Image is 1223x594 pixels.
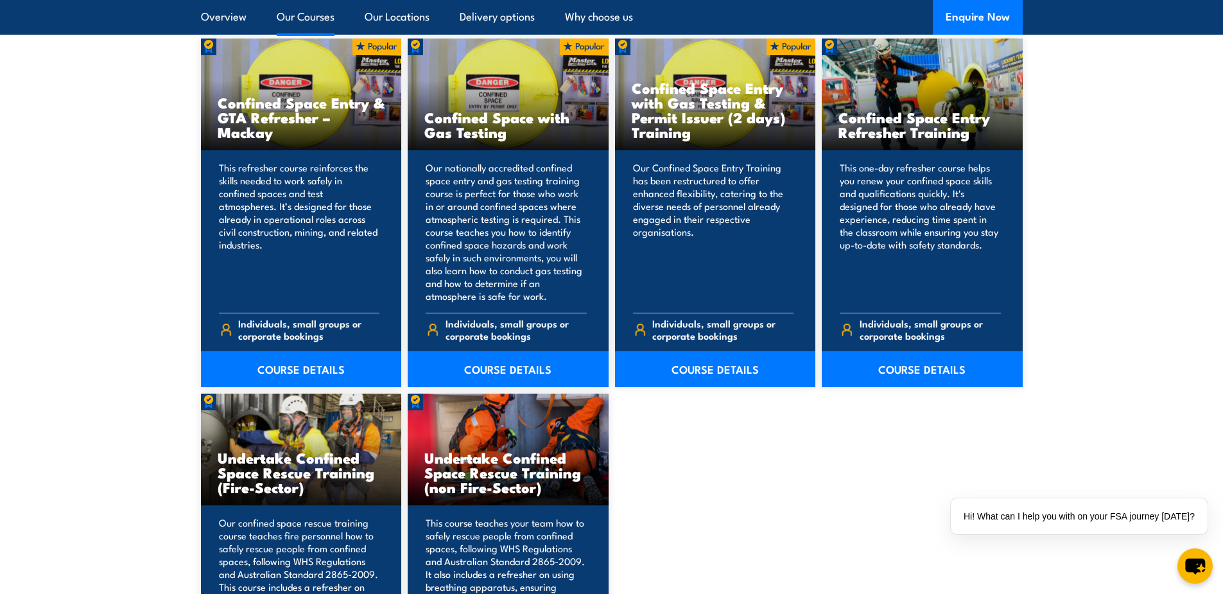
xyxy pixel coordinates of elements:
h3: Confined Space Entry with Gas Testing & Permit Issuer (2 days) Training [632,80,799,139]
p: Our nationally accredited confined space entry and gas testing training course is perfect for tho... [426,161,587,302]
button: chat-button [1177,548,1213,584]
a: COURSE DETAILS [408,351,609,387]
h3: Confined Space Entry & GTA Refresher – Mackay [218,95,385,139]
a: COURSE DETAILS [822,351,1023,387]
div: Hi! What can I help you with on your FSA journey [DATE]? [951,498,1208,534]
a: COURSE DETAILS [201,351,402,387]
p: Our Confined Space Entry Training has been restructured to offer enhanced flexibility, catering t... [633,161,794,302]
span: Individuals, small groups or corporate bookings [652,317,794,342]
p: This refresher course reinforces the skills needed to work safely in confined spaces and test atm... [219,161,380,302]
span: Individuals, small groups or corporate bookings [860,317,1001,342]
h3: Undertake Confined Space Rescue Training (non Fire-Sector) [424,450,592,494]
p: This one-day refresher course helps you renew your confined space skills and qualifications quick... [840,161,1001,302]
span: Individuals, small groups or corporate bookings [238,317,379,342]
h3: Confined Space Entry Refresher Training [838,110,1006,139]
a: COURSE DETAILS [615,351,816,387]
span: Individuals, small groups or corporate bookings [446,317,587,342]
h3: Undertake Confined Space Rescue Training (Fire-Sector) [218,450,385,494]
h3: Confined Space with Gas Testing [424,110,592,139]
